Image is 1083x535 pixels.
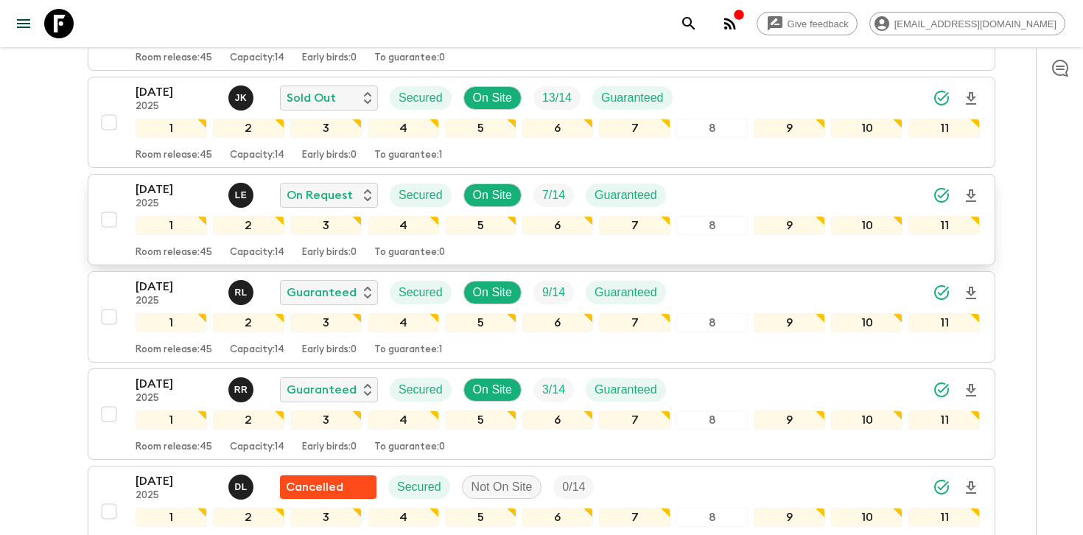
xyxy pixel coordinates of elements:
button: search adventures [674,9,704,38]
p: Guaranteed [595,186,657,204]
div: 5 [445,410,516,430]
span: [EMAIL_ADDRESS][DOMAIN_NAME] [886,18,1065,29]
div: Trip Fill [533,86,581,110]
div: 8 [676,119,748,138]
p: Secured [399,284,443,301]
button: JK [228,85,256,111]
div: 11 [908,313,980,332]
p: To guarantee: 0 [374,441,445,453]
p: Room release: 45 [136,247,212,259]
p: Sold Out [287,89,336,107]
svg: Synced Successfully [933,478,950,496]
div: 2 [213,119,284,138]
div: 2 [213,410,284,430]
p: 2025 [136,296,217,307]
div: 10 [831,216,902,235]
svg: Synced Successfully [933,89,950,107]
p: Room release: 45 [136,441,212,453]
p: [DATE] [136,278,217,296]
p: R R [234,384,248,396]
p: Room release: 45 [136,52,212,64]
div: On Site [463,281,522,304]
div: 3 [290,313,362,332]
div: Secured [390,86,452,110]
p: On Request [287,186,353,204]
svg: Download Onboarding [962,284,980,302]
div: 2 [213,216,284,235]
div: 11 [908,216,980,235]
button: menu [9,9,38,38]
span: Rabata Legend Mpatamali [228,284,256,296]
div: 5 [445,313,516,332]
div: 8 [676,508,748,527]
div: 9 [754,313,825,332]
div: 7 [599,119,670,138]
div: 1 [136,313,207,332]
p: Guaranteed [595,284,657,301]
p: 13 / 14 [542,89,572,107]
span: Give feedback [779,18,857,29]
p: Capacity: 14 [230,150,284,161]
p: On Site [473,89,512,107]
p: On Site [473,284,512,301]
p: Guaranteed [287,284,357,301]
span: Roland Rau [228,382,256,394]
div: 7 [599,313,670,332]
p: 2025 [136,393,217,405]
div: 10 [831,508,902,527]
div: Not On Site [462,475,542,499]
p: Early birds: 0 [302,344,357,356]
div: Trip Fill [533,183,574,207]
p: J K [235,92,248,104]
div: 3 [290,119,362,138]
p: On Site [473,186,512,204]
button: [DATE]2025Leslie EdgarOn RequestSecuredOn SiteTrip FillGuaranteed1234567891011Room release:45Capa... [88,174,995,265]
div: Secured [390,183,452,207]
p: Cancelled [286,478,343,496]
div: 8 [676,313,748,332]
div: 4 [368,119,439,138]
p: Secured [399,381,443,399]
p: [DATE] [136,83,217,101]
p: To guarantee: 1 [374,344,442,356]
button: RL [228,280,256,305]
p: Guaranteed [601,89,664,107]
div: Secured [390,281,452,304]
button: [DATE]2025Roland RauGuaranteedSecuredOn SiteTrip FillGuaranteed1234567891011Room release:45Capaci... [88,368,995,460]
div: 4 [368,508,439,527]
button: [DATE]2025Jamie KeenanSold OutSecuredOn SiteTrip FillGuaranteed1234567891011Room release:45Capaci... [88,77,995,168]
svg: Synced Successfully [933,284,950,301]
span: Jamie Keenan [228,90,256,102]
p: Early birds: 0 [302,150,357,161]
button: RR [228,377,256,402]
div: Secured [388,475,450,499]
div: Trip Fill [533,281,574,304]
p: Room release: 45 [136,150,212,161]
div: Flash Pack cancellation [280,475,376,499]
div: 7 [599,410,670,430]
div: 11 [908,508,980,527]
div: 6 [522,216,594,235]
div: Trip Fill [553,475,594,499]
svg: Download Onboarding [962,382,980,399]
div: 8 [676,410,748,430]
p: 9 / 14 [542,284,565,301]
div: 4 [368,410,439,430]
div: 1 [136,410,207,430]
div: Secured [390,378,452,402]
button: [DATE]2025Rabata Legend MpatamaliGuaranteedSecuredOn SiteTrip FillGuaranteed1234567891011Room rel... [88,271,995,363]
p: 3 / 14 [542,381,565,399]
div: 6 [522,410,594,430]
div: 3 [290,216,362,235]
div: 4 [368,216,439,235]
p: Capacity: 14 [230,247,284,259]
div: 10 [831,119,902,138]
p: On Site [473,381,512,399]
div: 3 [290,508,362,527]
div: 5 [445,508,516,527]
button: DL [228,475,256,500]
p: [DATE] [136,472,217,490]
div: 11 [908,119,980,138]
svg: Download Onboarding [962,187,980,205]
p: [DATE] [136,375,217,393]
